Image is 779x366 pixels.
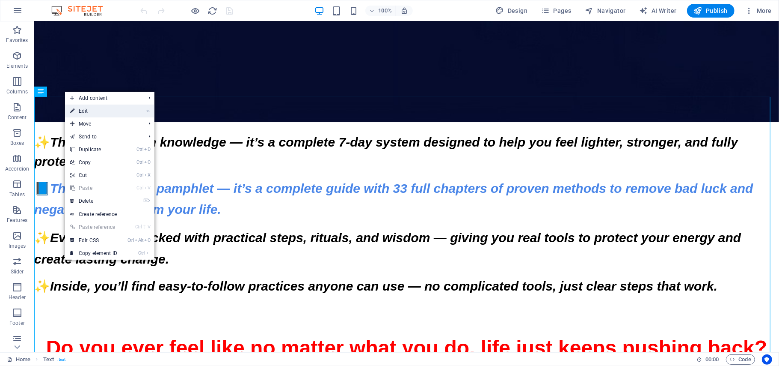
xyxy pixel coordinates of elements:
button: More [741,4,775,18]
button: Pages [538,4,575,18]
button: Design [492,4,531,18]
i: On resize automatically adjust zoom level to fit chosen device. [400,7,408,15]
span: 00 00 [705,354,719,365]
a: CtrlDDuplicate [65,143,122,156]
i: Ctrl [127,237,134,243]
i: I [146,250,150,256]
i: Ctrl [138,250,145,256]
a: ⏎Edit [65,105,122,117]
button: AI Writer [636,4,680,18]
i: Reload page [208,6,218,16]
a: CtrlAltCEdit CSS [65,234,122,247]
h6: 100% [378,6,392,16]
img: Editor Logo [49,6,113,16]
h6: Session time [696,354,719,365]
i: V [144,185,150,191]
span: AI Writer [640,6,677,15]
button: Click here to leave preview mode and continue editing [190,6,201,16]
i: ⇧ [143,224,147,230]
span: More [745,6,772,15]
p: Images [9,243,26,249]
p: Content [8,114,27,121]
p: Columns [6,88,28,95]
a: CtrlCCopy [65,156,122,169]
a: Click to cancel selection. Double-click to open Pages [7,354,30,365]
span: Pages [541,6,571,15]
a: Ctrl⇧VPaste reference [65,221,122,234]
i: Ctrl [136,159,143,165]
p: Slider [11,268,24,275]
a: CtrlVPaste [65,182,122,195]
p: Accordion [5,165,29,172]
span: Code [730,354,751,365]
nav: breadcrumb [43,354,66,365]
i: ⌦ [143,198,150,204]
p: Favorites [6,37,28,44]
span: Move [65,117,142,130]
p: Header [9,294,26,301]
button: Publish [687,4,735,18]
button: 100% [365,6,396,16]
span: Design [496,6,528,15]
i: Alt [135,237,143,243]
i: D [144,147,150,152]
i: C [144,237,150,243]
i: Ctrl [136,185,143,191]
span: Add content [65,92,142,105]
a: Send to [65,130,142,143]
span: Publish [694,6,728,15]
span: Click to select. Double-click to edit [43,354,54,365]
a: Create reference [65,208,154,221]
i: Ctrl [136,172,143,178]
a: CtrlICopy element ID [65,247,122,260]
p: Features [7,217,27,224]
div: Design (Ctrl+Alt+Y) [492,4,531,18]
i: ⏎ [146,108,150,114]
button: Usercentrics [762,354,772,365]
i: Ctrl [135,224,142,230]
span: : [711,356,713,363]
p: Tables [9,191,25,198]
p: Elements [6,63,28,69]
a: CtrlXCut [65,169,122,182]
i: X [144,172,150,178]
span: Navigator [585,6,626,15]
button: Navigator [582,4,629,18]
i: C [144,159,150,165]
i: Ctrl [136,147,143,152]
button: reload [207,6,218,16]
p: Footer [9,320,25,327]
span: . text [57,354,65,365]
p: Boxes [10,140,24,147]
a: ⌦Delete [65,195,122,207]
button: Code [726,354,755,365]
i: V [148,224,150,230]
